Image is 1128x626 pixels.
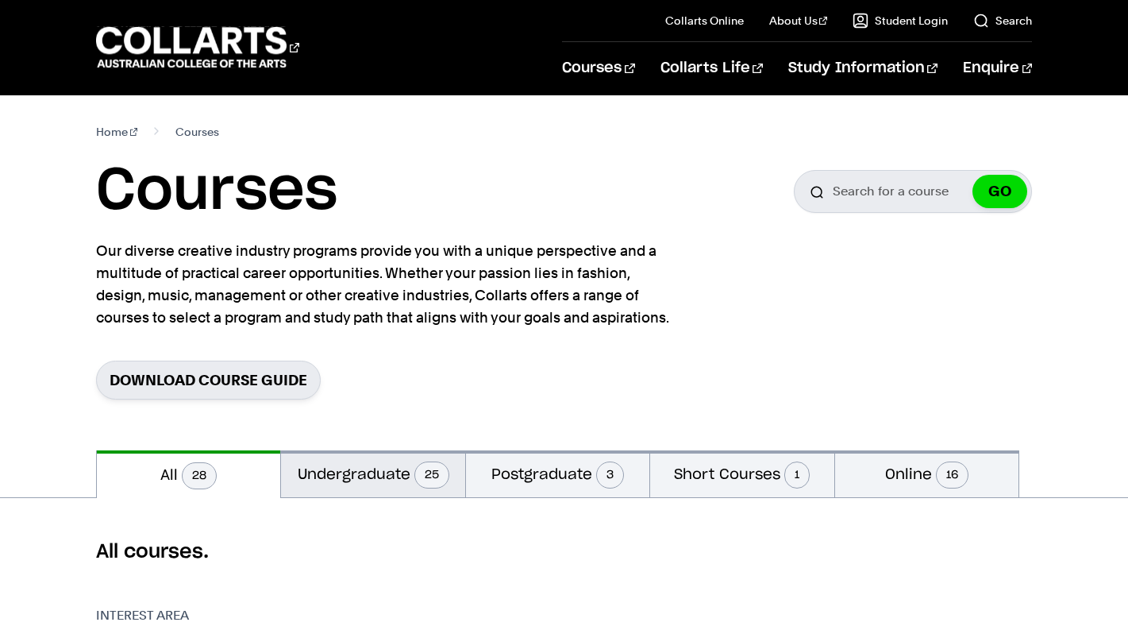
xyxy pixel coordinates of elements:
button: Short Courses1 [650,450,833,497]
h1: Courses [96,156,337,227]
a: Search [973,13,1032,29]
a: Collarts Online [665,13,744,29]
button: Online16 [835,450,1018,497]
a: Student Login [853,13,948,29]
span: 1 [784,462,810,489]
a: Courses [562,42,634,95]
a: Download Course Guide [96,361,321,400]
span: 3 [596,462,624,489]
button: Postgraduate3 [466,450,649,497]
a: Home [96,121,138,143]
a: Collarts Life [660,42,763,95]
button: GO [972,175,1027,208]
h3: Interest Area [96,606,286,625]
h2: All courses. [96,539,1032,565]
a: Study Information [788,42,937,95]
span: 25 [414,462,449,489]
button: Undergraduate25 [281,450,464,497]
span: 28 [182,462,217,489]
button: All28 [97,450,280,498]
a: About Us [769,13,828,29]
input: Search for a course [794,170,1032,213]
div: Go to homepage [96,25,299,70]
span: Courses [175,121,219,143]
a: Enquire [963,42,1032,95]
span: 16 [936,462,968,489]
p: Our diverse creative industry programs provide you with a unique perspective and a multitude of p... [96,240,676,329]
